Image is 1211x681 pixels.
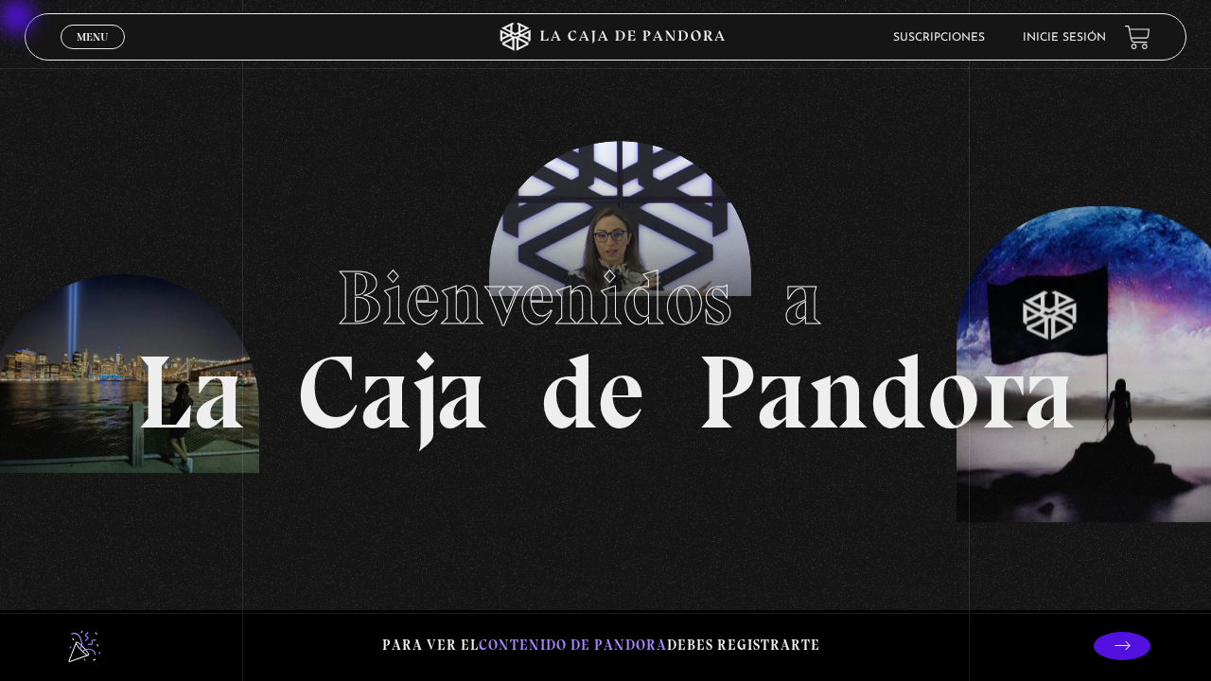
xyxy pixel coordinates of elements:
span: contenido de Pandora [479,637,667,654]
span: Menu [77,31,108,43]
h1: La Caja de Pandora [136,236,1076,445]
span: Cerrar [71,47,115,61]
a: Inicie sesión [1023,32,1106,44]
p: Para ver el debes registrarte [382,633,820,658]
span: Bienvenidos a [337,253,874,343]
a: Suscripciones [893,32,985,44]
a: View your shopping cart [1125,25,1150,50]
